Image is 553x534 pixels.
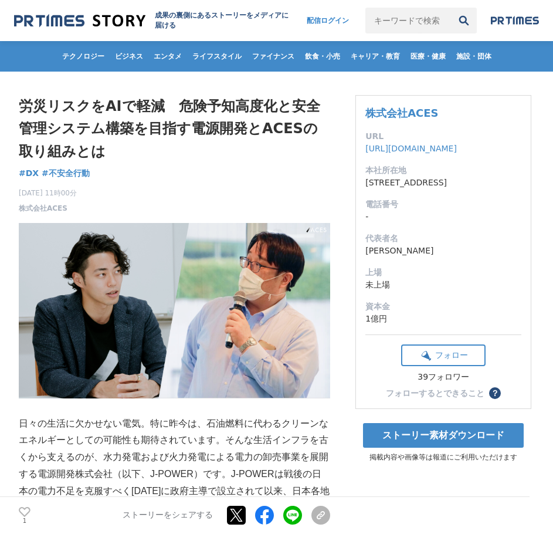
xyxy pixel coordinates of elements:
[123,511,213,521] p: ストーリーをシェアする
[355,452,531,462] p: 掲載内容や画像等は報道にご利用いただけます
[491,16,539,25] img: prtimes
[300,52,345,61] span: 飲食・小売
[247,41,299,72] a: ファイナンス
[365,177,521,189] dd: [STREET_ADDRESS]
[19,95,330,163] h1: 労災リスクをAIで軽減 危険予知高度化と安全管理システム構築を目指す電源開発とACESの取り組みとは
[295,8,361,33] a: 配信ログイン
[406,41,450,72] a: 医療・健康
[401,344,486,366] button: フォロー
[19,223,330,398] img: thumbnail_8f13c100-7f71-11ed-86ed-17b1139e8e97.png
[451,8,477,33] button: 検索
[42,168,90,178] span: #不安全行動
[19,188,77,198] span: [DATE] 11時00分
[149,52,186,61] span: エンタメ
[365,198,521,211] dt: 電話番号
[247,52,299,61] span: ファイナンス
[365,8,451,33] input: キーワードで検索
[42,167,90,180] a: #不安全行動
[57,52,109,61] span: テクノロジー
[491,389,499,397] span: ？
[365,300,521,313] dt: 資本金
[19,518,30,524] p: 1
[188,52,246,61] span: ライフスタイル
[365,107,438,119] a: 株式会社ACES
[365,245,521,257] dd: [PERSON_NAME]
[300,41,345,72] a: 飲食・小売
[365,279,521,291] dd: 未上場
[401,372,486,383] div: 39フォロワー
[365,313,521,325] dd: 1億円
[365,164,521,177] dt: 本社所在地
[365,211,521,223] dd: -
[19,203,67,214] a: 株式会社ACES
[452,52,496,61] span: 施設・団体
[365,266,521,279] dt: 上場
[57,41,109,72] a: テクノロジー
[155,11,295,31] h2: 成果の裏側にあるストーリーをメディアに届ける
[365,144,457,153] a: [URL][DOMAIN_NAME]
[346,52,405,61] span: キャリア・教育
[149,41,186,72] a: エンタメ
[365,232,521,245] dt: 代表者名
[365,130,521,143] dt: URL
[406,52,450,61] span: 医療・健康
[14,13,145,29] img: 成果の裏側にあるストーリーをメディアに届ける
[110,52,148,61] span: ビジネス
[386,389,484,397] div: フォローするとできること
[19,167,39,180] a: #DX
[452,41,496,72] a: 施設・団体
[14,11,295,31] a: 成果の裏側にあるストーリーをメディアに届ける 成果の裏側にあるストーリーをメディアに届ける
[489,387,501,399] button: ？
[363,423,524,448] a: ストーリー素材ダウンロード
[346,41,405,72] a: キャリア・教育
[19,168,39,178] span: #DX
[188,41,246,72] a: ライフスタイル
[110,41,148,72] a: ビジネス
